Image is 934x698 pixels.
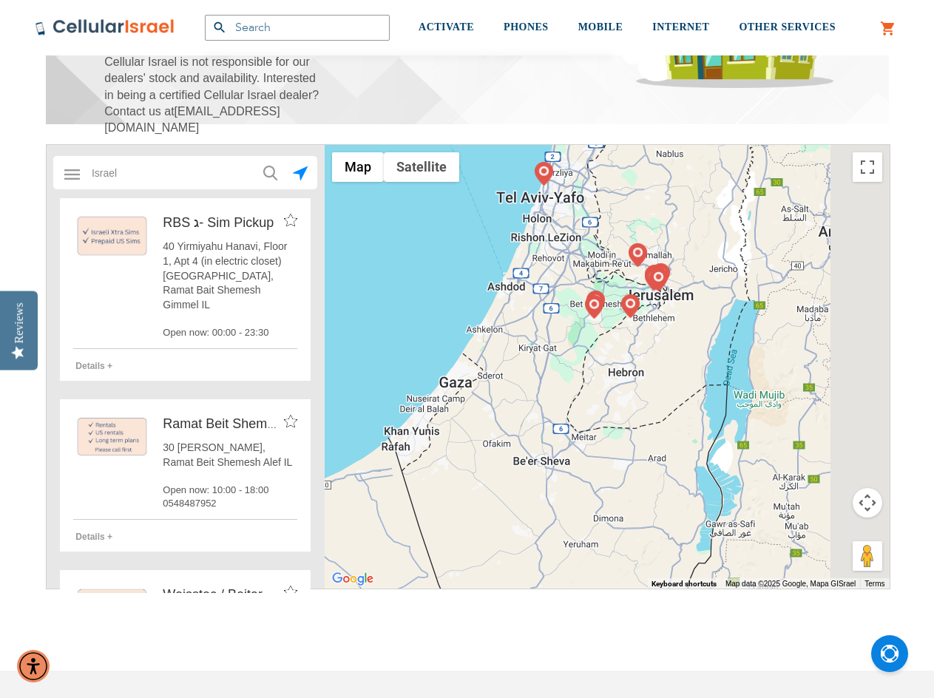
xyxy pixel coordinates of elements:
[163,497,297,510] span: 0548487952
[328,569,377,589] a: Open this area in Google Maps (opens a new window)
[328,569,377,589] img: Google
[75,532,112,542] span: Details +
[504,21,549,33] span: PHONES
[205,15,390,41] input: Search
[332,152,384,182] button: Show street map
[163,215,274,230] span: RBS ג- Sim Pickup
[83,158,289,188] input: Enter a location
[853,152,882,182] button: Toggle fullscreen view
[284,214,297,226] img: favorites_store_disabled.png
[73,214,152,259] img: https://cellularisrael.com/media/mageplaza/store_locator/p/i/pickup_locations_xtra_us_sims.png
[864,580,884,588] a: Terms
[73,415,152,460] img: https://cellularisrael.com/media/mageplaza/store_locator/b/e/beit_shemesh-rentals-sims-us_rentals...
[578,21,623,33] span: MOBILE
[163,484,297,497] span: Open now: 10:00 - 18:00
[163,240,297,312] span: 40 Yirmiyahu Hanavi, Floor 1, Apt 4 (in electric closet) [GEOGRAPHIC_DATA], Ramat Bait Shemesh Gi...
[163,326,297,339] span: Open now: 00:00 - 23:30
[384,152,459,182] button: Show satellite imagery
[652,21,709,33] span: INTERNET
[419,21,474,33] span: ACTIVATE
[163,416,314,431] span: Ramat Beit Shemesh Alef
[75,361,112,371] span: Details +
[73,586,152,631] img: https://cellularisrael.com/media/mageplaza/store_locator/r/e/rentals_2_.png
[652,579,717,589] button: Keyboard shortcuts
[17,650,50,682] div: Accessibility Menu
[163,587,263,602] span: Weisstec / Beitar
[284,586,297,598] img: favorites_store_disabled.png
[853,488,882,518] button: Map camera controls
[35,18,175,36] img: Cellular Israel Logo
[739,21,836,33] span: OTHER SERVICES
[284,415,297,427] img: favorites_store_disabled.png
[163,441,297,470] span: 30 [PERSON_NAME], Ramat Beit Shemesh Alef IL
[853,541,882,571] button: Drag Pegman onto the map to open Street View
[725,580,856,588] span: Map data ©2025 Google, Mapa GISrael
[13,302,26,343] div: Reviews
